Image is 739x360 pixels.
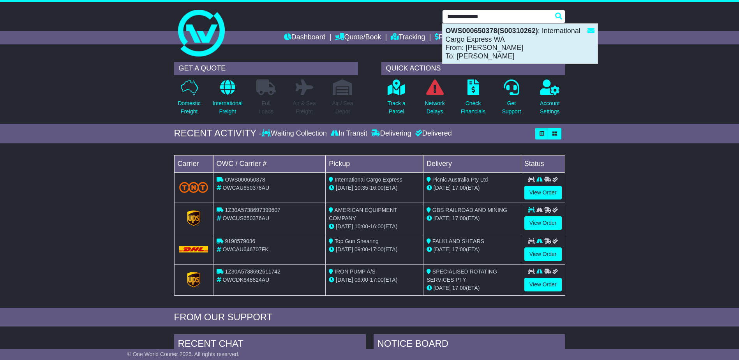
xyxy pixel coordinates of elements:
a: GetSupport [501,79,521,120]
p: International Freight [213,99,243,116]
div: (ETA) [427,284,518,292]
div: - (ETA) [329,222,420,231]
div: In Transit [329,129,369,138]
p: Check Financials [461,99,485,116]
span: 1Z30A5738697399607 [225,207,280,213]
div: GET A QUOTE [174,62,358,75]
a: DomesticFreight [177,79,201,120]
span: © One World Courier 2025. All rights reserved. [127,351,240,357]
span: [DATE] [434,246,451,252]
div: RECENT CHAT [174,334,366,355]
img: GetCarrierServiceLogo [187,210,200,226]
td: Status [521,155,565,172]
div: Waiting Collection [262,129,328,138]
div: Delivering [369,129,413,138]
span: AMERICAN EQUIPMENT COMPANY [329,207,397,221]
span: Top Gun Shearing [335,238,379,244]
span: [DATE] [434,215,451,221]
div: NOTICE BOARD [374,334,565,355]
a: View Order [524,247,562,261]
a: Quote/Book [335,31,381,44]
a: View Order [524,186,562,199]
div: (ETA) [427,214,518,222]
span: OWCAU650378AU [222,185,269,191]
div: - (ETA) [329,245,420,254]
span: International Cargo Express [335,176,402,183]
span: 17:00 [452,246,466,252]
span: OWCDK648824AU [222,277,269,283]
span: 1Z30A5738692611742 [225,268,280,275]
span: SPECIALISED ROTATING SERVICES PTY [427,268,497,283]
strong: OWS000650378(S00310262) [446,27,538,35]
div: - (ETA) [329,184,420,192]
p: Full Loads [256,99,276,116]
span: 09:00 [355,277,368,283]
p: Network Delays [425,99,444,116]
p: Account Settings [540,99,560,116]
span: FALKLAND SHEARS [432,238,484,244]
div: : International Cargo Express WA From: [PERSON_NAME] To: [PERSON_NAME] [443,24,598,64]
div: (ETA) [427,184,518,192]
span: [DATE] [434,285,451,291]
a: Track aParcel [387,79,406,120]
span: [DATE] [336,185,353,191]
div: QUICK ACTIONS [381,62,565,75]
div: RECENT ACTIVITY - [174,128,262,139]
a: Financials [435,31,470,44]
span: 16:00 [370,223,384,229]
td: Carrier [174,155,213,172]
span: 17:00 [370,277,384,283]
td: Delivery [423,155,521,172]
a: Tracking [391,31,425,44]
a: View Order [524,216,562,230]
span: IRON PUMP A/S [335,268,376,275]
p: Air & Sea Freight [293,99,316,116]
span: 17:00 [452,185,466,191]
div: - (ETA) [329,276,420,284]
span: [DATE] [434,185,451,191]
p: Track a Parcel [388,99,406,116]
td: OWC / Carrier # [213,155,326,172]
a: CheckFinancials [460,79,486,120]
span: OWCUS650376AU [222,215,269,221]
span: [DATE] [336,277,353,283]
span: 09:00 [355,246,368,252]
a: AccountSettings [540,79,560,120]
a: Dashboard [284,31,326,44]
p: Air / Sea Depot [332,99,353,116]
a: NetworkDelays [424,79,445,120]
span: 9198579036 [225,238,255,244]
div: FROM OUR SUPPORT [174,312,565,323]
span: Picnic Australia Pty Ltd [432,176,488,183]
span: 10:35 [355,185,368,191]
span: [DATE] [336,246,353,252]
a: View Order [524,278,562,291]
p: Get Support [502,99,521,116]
span: OWS000650378 [225,176,265,183]
img: TNT_Domestic.png [179,182,208,192]
span: GBS RAILROAD AND MINING [432,207,507,213]
p: Domestic Freight [178,99,200,116]
img: DHL.png [179,246,208,252]
span: [DATE] [336,223,353,229]
span: 17:00 [452,215,466,221]
a: InternationalFreight [212,79,243,120]
span: 16:00 [370,185,384,191]
div: (ETA) [427,245,518,254]
td: Pickup [326,155,423,172]
img: GetCarrierServiceLogo [187,272,200,288]
span: 17:00 [452,285,466,291]
div: Delivered [413,129,452,138]
span: 17:00 [370,246,384,252]
span: OWCAU646707FK [222,246,268,252]
span: 10:00 [355,223,368,229]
